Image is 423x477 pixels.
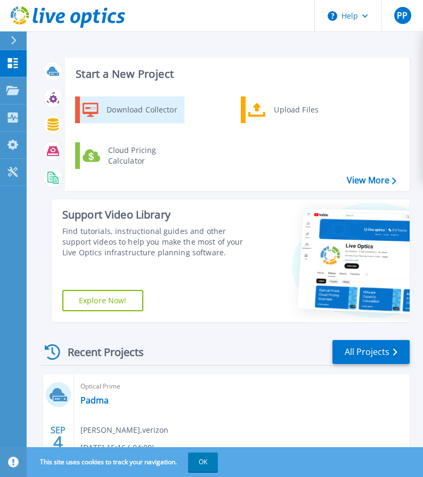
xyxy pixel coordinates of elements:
[41,339,158,365] div: Recent Projects
[75,142,184,169] a: Cloud Pricing Calculator
[101,99,182,120] div: Download Collector
[62,208,244,222] div: Support Video Library
[76,68,396,80] h3: Start a New Project
[80,395,109,406] a: Padma
[241,96,350,123] a: Upload Files
[29,452,218,472] span: This site uses cookies to track your navigation.
[103,145,182,166] div: Cloud Pricing Calculator
[269,99,347,120] div: Upload Files
[53,438,63,447] span: 4
[332,340,410,364] a: All Projects
[75,96,184,123] a: Download Collector
[347,175,396,185] a: View More
[62,226,244,258] div: Find tutorials, instructional guides and other support videos to help you make the most of your L...
[397,11,408,20] span: PP
[48,423,68,462] div: SEP 2025
[188,452,218,472] button: OK
[80,381,403,392] span: Optical Prime
[80,424,168,436] span: [PERSON_NAME] , verizon
[62,290,143,311] a: Explore Now!
[80,442,154,454] span: [DATE] 15:16 (-04:00)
